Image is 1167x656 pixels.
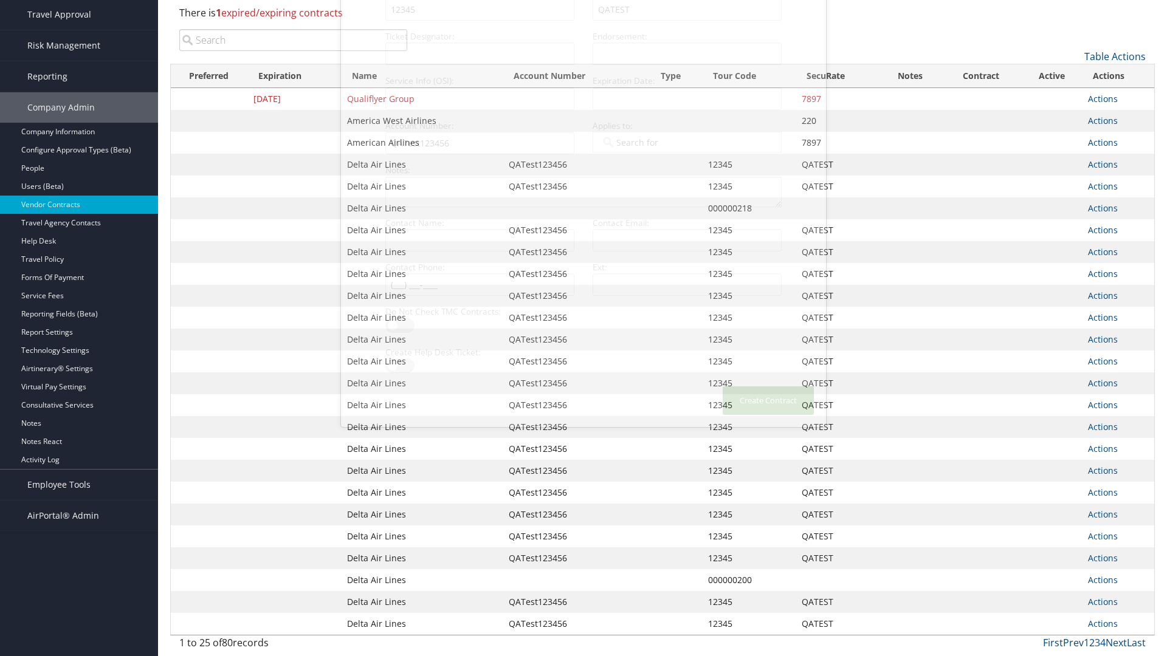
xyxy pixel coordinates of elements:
label: Service Info (OSI): [380,75,579,87]
a: Actions [1088,180,1118,192]
td: Delta Air Lines [341,613,503,635]
td: QATEST [796,525,880,547]
td: Delta Air Lines [341,504,503,525]
a: Actions [1088,355,1118,367]
a: 4 [1100,636,1106,649]
td: QATEST [796,263,880,285]
label: Contact Email: [588,217,787,229]
td: QATEST [796,285,880,307]
label: Account Number: [380,120,579,132]
td: QATEST [796,372,880,394]
td: QATest123456 [503,482,650,504]
label: Contact Phone: [380,261,579,273]
td: QATEST [796,438,880,460]
a: Actions [1088,159,1118,170]
td: QATEST [796,154,880,176]
td: 12345 [702,547,796,569]
a: Table Actions [1084,50,1146,63]
td: Delta Air Lines [341,482,503,504]
td: Delta Air Lines [341,569,503,591]
span: 80 [222,636,233,649]
td: Delta Air Lines [341,438,503,460]
a: Actions [1088,137,1118,148]
a: Actions [1088,115,1118,126]
td: Delta Air Lines [341,460,503,482]
a: Actions [1088,333,1118,345]
td: QATest123456 [503,438,650,460]
a: Actions [1088,93,1118,104]
a: First [1043,636,1063,649]
strong: 1 [216,6,221,19]
td: [DATE] [247,88,341,110]
th: Preferred: activate to sort column ascending [171,64,247,88]
span: Risk Management [27,30,100,61]
span: AirPortal® Admin [27,501,99,531]
a: Actions [1088,508,1118,520]
th: Contract: activate to sort column ascending [940,64,1022,88]
label: Ext: [588,261,787,273]
td: QATEST [796,613,880,635]
a: Actions [1088,399,1118,411]
th: Actions [1082,64,1154,88]
td: QATEST [796,394,880,416]
label: Do Not Check TMC Contracts: [380,306,579,318]
label: Create Help Desk Ticket: [380,346,579,358]
input: Search [179,29,407,51]
span: Employee Tools [27,470,91,500]
td: 12345 [702,504,796,525]
th: SecuRate: activate to sort column ascending [796,64,880,88]
td: QATEST [796,547,880,569]
a: Actions [1088,530,1118,542]
td: Delta Air Lines [341,525,503,547]
div: 1 to 25 of records [179,635,407,656]
a: Actions [1088,290,1118,301]
a: Actions [1088,465,1118,476]
td: QATest123456 [503,504,650,525]
td: QATEST [796,416,880,438]
td: Delta Air Lines [341,416,503,438]
label: Ticket Designator: [380,30,579,43]
td: QATEST [796,241,880,263]
td: QATest123456 [503,525,650,547]
td: QATest123456 [503,613,650,635]
td: QATEST [796,482,880,504]
th: Notes: activate to sort column ascending [880,64,940,88]
a: Actions [1088,552,1118,564]
td: 12345 [702,525,796,547]
a: Actions [1088,574,1118,586]
td: 12345 [702,591,796,613]
td: 12345 [702,460,796,482]
th: Active: activate to sort column ascending [1022,64,1081,88]
td: QATEST [796,307,880,329]
td: 12345 [702,482,796,504]
span: expired/expiring contracts [216,6,343,19]
td: QATEST [796,176,880,197]
td: QATEST [796,329,880,350]
td: 7897 [796,132,880,154]
td: QATest123456 [503,591,650,613]
td: QATest123456 [503,547,650,569]
label: Notes: [380,164,787,176]
td: QATEST [796,591,880,613]
a: Prev [1063,636,1084,649]
td: QATEST [796,350,880,372]
a: 3 [1095,636,1100,649]
a: Actions [1088,487,1118,498]
a: Actions [1088,246,1118,258]
a: Actions [1088,202,1118,214]
label: Expiration Date: [588,75,787,87]
td: Delta Air Lines [341,591,503,613]
td: 7897 [796,88,880,110]
a: Last [1127,636,1146,649]
th: Expiration: activate to sort column descending [247,64,341,88]
label: Endorsement: [588,30,787,43]
label: Contact Name: [380,217,579,229]
a: Actions [1088,596,1118,607]
td: 000000200 [702,569,796,591]
td: 12345 [702,613,796,635]
span: Company Admin [27,92,95,123]
label: Applies to: [588,120,787,132]
a: Actions [1088,421,1118,432]
a: Actions [1088,377,1118,389]
input: Search for Airline [601,136,669,148]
